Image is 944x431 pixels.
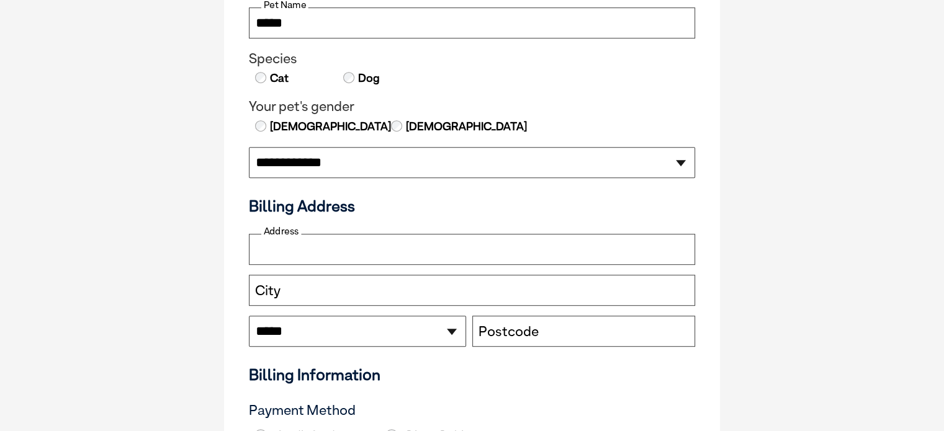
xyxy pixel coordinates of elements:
[269,70,289,86] label: Cat
[269,118,391,135] label: [DEMOGRAPHIC_DATA]
[479,324,539,340] label: Postcode
[249,51,695,67] legend: Species
[249,402,695,419] h3: Payment Method
[405,118,527,135] label: [DEMOGRAPHIC_DATA]
[261,226,301,237] label: Address
[357,70,380,86] label: Dog
[249,197,695,215] h3: Billing Address
[255,283,281,299] label: City
[249,99,695,115] legend: Your pet's gender
[249,365,695,384] h3: Billing Information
